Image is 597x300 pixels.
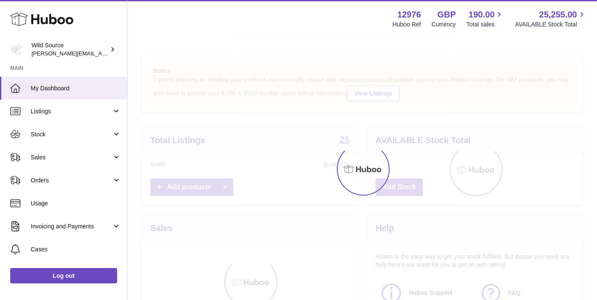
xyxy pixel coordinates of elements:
div: Huboo Ref [393,20,421,29]
div: Wild Source [32,41,108,58]
a: 190.00 Total sales [466,9,504,29]
span: Sales [31,153,112,162]
span: AVAILABLE Stock Total [515,20,587,29]
span: My Dashboard [31,84,121,92]
strong: GBP [437,9,456,20]
span: Total sales [466,20,504,29]
a: Log out [10,268,117,283]
span: Listings [31,107,112,115]
span: Usage [31,199,121,208]
span: [PERSON_NAME][EMAIL_ADDRESS][DOMAIN_NAME] [32,50,171,57]
span: 25,255.00 [539,9,577,20]
span: Cases [31,245,121,254]
span: Invoicing and Payments [31,222,112,231]
div: Currency [432,20,456,29]
strong: 12976 [397,9,421,20]
span: 190.00 [468,9,494,20]
span: Orders [31,176,112,185]
span: Stock [31,130,112,138]
img: kate@wildsource.co.uk [10,43,23,56]
a: 25,255.00 AVAILABLE Stock Total [515,9,587,29]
